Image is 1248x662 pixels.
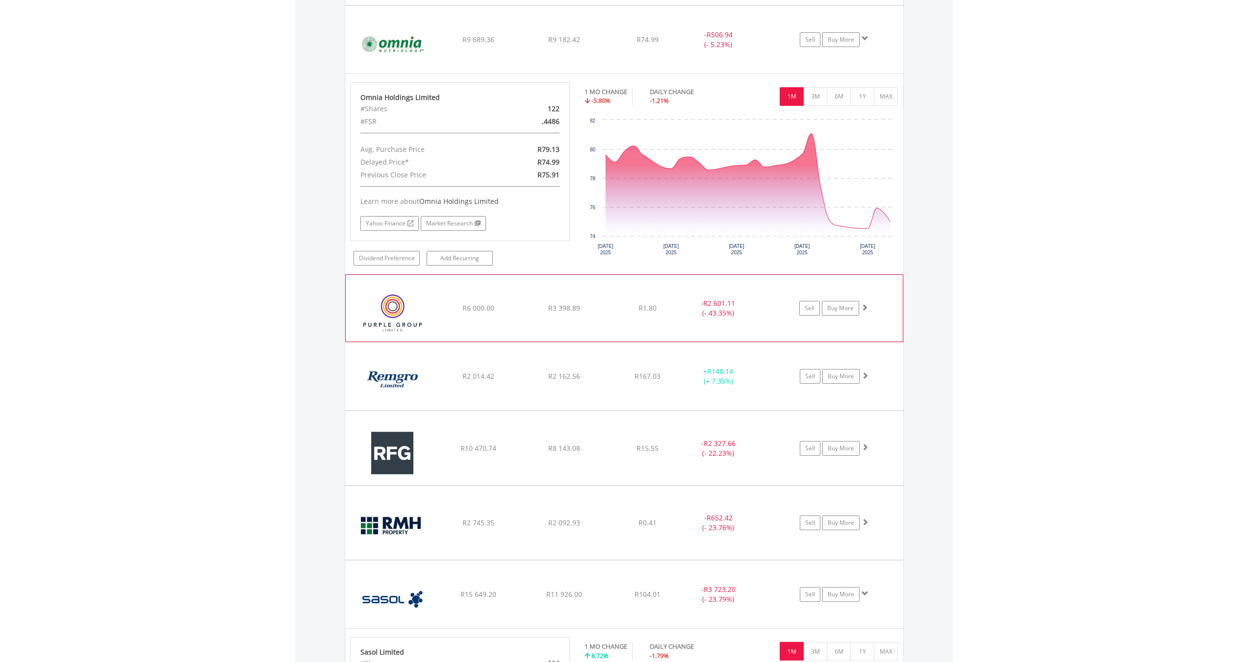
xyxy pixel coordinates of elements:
[350,355,434,408] img: EQU.ZA.REM.png
[421,216,486,231] a: Market Research
[822,441,860,456] a: Buy More
[703,298,735,308] span: R2 601.11
[803,642,827,661] button: 3M
[850,642,874,661] button: 1Y
[682,367,756,386] div: + (+ 7.35%)
[780,642,804,661] button: 1M
[650,96,669,105] span: -1.21%
[462,303,494,313] span: R6 000.00
[799,301,820,316] a: Sell
[800,369,820,384] a: Sell
[598,244,613,255] text: [DATE] 2025
[822,515,860,530] a: Buy More
[827,87,851,106] button: 6M
[548,518,580,527] span: R2 092.93
[822,32,860,47] a: Buy More
[427,251,493,266] a: Add Recurring
[707,367,733,376] span: R148.14
[635,589,661,599] span: R104.01
[780,87,804,106] button: 1M
[353,143,496,156] div: Avg. Purchase Price
[663,244,679,255] text: [DATE] 2025
[591,651,609,660] span: 8.72%
[729,244,744,255] text: [DATE] 2025
[585,642,627,651] div: 1 MO CHANGE
[350,573,434,626] img: EQU.ZA.SOL.png
[704,439,736,448] span: R2 327.66
[827,642,851,661] button: 6M
[462,518,494,527] span: R2 745.35
[495,102,566,115] div: 122
[548,35,580,44] span: R9 182.42
[800,515,820,530] a: Sell
[353,169,496,181] div: Previous Close Price
[803,87,827,106] button: 3M
[874,642,898,661] button: MAX
[462,371,494,381] span: R2 014.42
[707,30,733,39] span: R506.94
[635,371,661,381] span: R167.03
[822,301,859,316] a: Buy More
[590,147,596,152] text: 80
[637,443,659,453] span: R15.55
[546,589,582,599] span: R11 926.00
[822,587,860,602] a: Buy More
[637,35,659,44] span: R74.99
[707,513,733,522] span: R652.42
[638,303,657,313] span: R1.80
[650,642,728,651] div: DAILY CHANGE
[800,587,820,602] a: Sell
[350,498,434,557] img: EQU.ZA.RMH.png
[650,87,728,97] div: DAILY CHANGE
[590,118,596,123] text: 82
[800,32,820,47] a: Sell
[585,115,898,262] svg: Interactive chart
[360,93,560,102] div: Omnia Holdings Limited
[682,585,756,604] div: - (- 23.79%)
[462,35,494,44] span: R9 689.36
[351,287,435,339] img: EQU.ZA.PPE.png
[537,157,560,167] span: R74.99
[650,651,669,660] span: -1.79%
[682,513,756,533] div: - (- 23.76%)
[682,439,756,458] div: - (- 22.23%)
[354,251,420,266] a: Dividend Preference
[682,30,756,49] div: - (- 5.23%)
[350,423,434,482] img: EQU.ZA.RFG.png
[585,87,627,97] div: 1 MO CHANGE
[548,443,580,453] span: R8 143.08
[850,87,874,106] button: 1Y
[681,298,755,318] div: - (- 43.35%)
[360,647,560,657] div: Sasol Limited
[874,87,898,106] button: MAX
[590,205,596,210] text: 76
[360,216,419,231] a: Yahoo Finance
[590,176,596,181] text: 78
[460,589,496,599] span: R15 649.20
[590,234,596,239] text: 74
[800,441,820,456] a: Sell
[360,196,560,206] div: Learn more about
[704,585,736,594] span: R3 723.20
[638,518,657,527] span: R0.41
[548,303,580,313] span: R3 398.89
[548,371,580,381] span: R2 162.56
[495,115,566,128] div: .4486
[822,369,860,384] a: Buy More
[353,156,496,169] div: Delayed Price*
[460,443,496,453] span: R10 470.74
[353,115,496,128] div: #FSR
[419,196,499,206] span: Omnia Holdings Limited
[537,145,560,154] span: R79.13
[585,115,898,262] div: Chart. Highcharts interactive chart.
[794,244,810,255] text: [DATE] 2025
[350,18,434,71] img: EQU.ZA.OMN.png
[591,96,611,105] span: -5.80%
[353,102,496,115] div: #Shares
[537,170,560,179] span: R75.91
[860,244,875,255] text: [DATE] 2025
